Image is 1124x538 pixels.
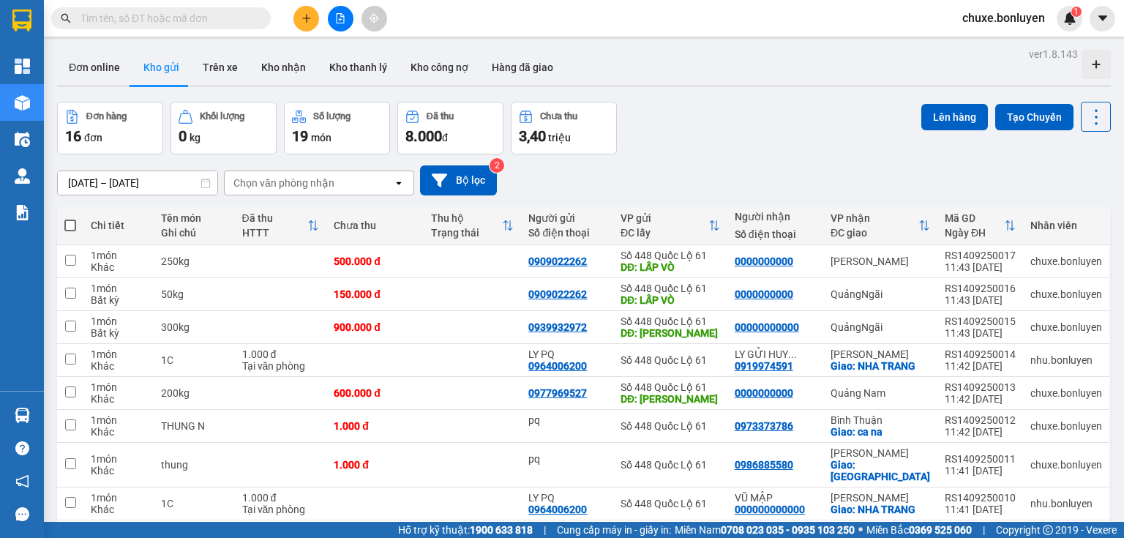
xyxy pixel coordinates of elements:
[242,492,320,504] div: 1.000 đ
[334,459,416,471] div: 1.000 đ
[831,227,918,239] div: ĐC giao
[161,354,228,366] div: 1C
[490,158,504,173] sup: 2
[621,283,720,294] div: Số 448 Quốc Lộ 61
[945,504,1016,515] div: 11:41 [DATE]
[945,492,1016,504] div: RS1409250010
[161,212,228,224] div: Tên món
[945,465,1016,477] div: 11:41 [DATE]
[161,459,228,471] div: thung
[945,414,1016,426] div: RS1409250012
[831,459,930,482] div: Giao: cam ranh
[91,465,146,477] div: Khác
[945,227,1004,239] div: Ngày ĐH
[858,527,863,533] span: ⚪️
[831,492,930,504] div: [PERSON_NAME]
[1090,6,1115,31] button: caret-down
[621,354,720,366] div: Số 448 Quốc Lộ 61
[1071,7,1082,17] sup: 1
[831,321,930,333] div: QuảngNgãi
[1030,255,1102,267] div: chuxe.bonluyen
[171,102,277,154] button: Khối lượng0kg
[369,13,379,23] span: aim
[528,255,587,267] div: 0909022262
[945,250,1016,261] div: RS1409250017
[921,104,988,130] button: Lên hàng
[334,387,416,399] div: 600.000 đ
[292,127,308,145] span: 19
[334,420,416,432] div: 1.000 đ
[544,522,546,538] span: |
[621,212,708,224] div: VP gửi
[311,132,331,143] span: món
[1074,7,1079,17] span: 1
[519,127,546,145] span: 3,40
[393,177,405,189] svg: open
[528,212,606,224] div: Người gửi
[15,59,30,74] img: dashboard-icon
[1030,459,1102,471] div: chuxe.bonluyen
[528,227,606,239] div: Số điện thoại
[91,381,146,393] div: 1 món
[58,171,217,195] input: Select a date range.
[1043,525,1053,535] span: copyright
[621,393,720,405] div: DĐ: LAI VUNG
[328,6,353,31] button: file-add
[945,360,1016,372] div: 11:42 [DATE]
[831,212,918,224] div: VP nhận
[334,220,416,231] div: Chưa thu
[557,522,671,538] span: Cung cấp máy in - giấy in:
[161,288,228,300] div: 50kg
[621,315,720,327] div: Số 448 Quốc Lộ 61
[735,228,816,240] div: Số điện thoại
[675,522,855,538] span: Miền Nam
[735,459,793,471] div: 0986885580
[945,261,1016,273] div: 11:43 [DATE]
[293,6,319,31] button: plus
[442,132,448,143] span: đ
[945,283,1016,294] div: RS1409250016
[548,132,571,143] span: triệu
[823,206,937,245] th: Toggle SortBy
[621,327,720,339] div: DĐ: lai vung
[735,492,816,504] div: VŨ MẬP
[945,453,1016,465] div: RS1409250011
[242,504,320,515] div: Tại văn phòng
[528,504,587,515] div: 0964006200
[15,132,30,147] img: warehouse-icon
[621,420,720,432] div: Số 448 Quốc Lộ 61
[831,348,930,360] div: [PERSON_NAME]
[735,387,793,399] div: 0000000000
[831,426,930,438] div: Giao: ca na
[91,393,146,405] div: Khác
[397,102,503,154] button: Đã thu8.000đ
[735,255,793,267] div: 0000000000
[528,387,587,399] div: 0977969527
[91,294,146,306] div: Bất kỳ
[1063,12,1076,25] img: icon-new-feature
[91,414,146,426] div: 1 món
[511,102,617,154] button: Chưa thu3,40 triệu
[1030,498,1102,509] div: nhu.bonluyen
[15,95,30,111] img: warehouse-icon
[61,13,71,23] span: search
[621,294,720,306] div: DĐ: LẤP VÒ
[528,321,587,333] div: 0939932972
[431,212,502,224] div: Thu hộ
[420,165,497,195] button: Bộ lọc
[721,524,855,536] strong: 0708 023 035 - 0935 103 250
[951,9,1057,27] span: chuxe.bonluyen
[334,288,416,300] div: 150.000 đ
[361,6,387,31] button: aim
[945,327,1016,339] div: 11:43 [DATE]
[15,205,30,220] img: solution-icon
[1029,46,1078,62] div: ver 1.8.143
[1082,50,1111,79] div: Tạo kho hàng mới
[945,348,1016,360] div: RS1409250014
[528,360,587,372] div: 0964006200
[334,255,416,267] div: 500.000 đ
[528,348,606,360] div: LY PQ
[945,294,1016,306] div: 11:43 [DATE]
[335,13,345,23] span: file-add
[1030,220,1102,231] div: Nhân viên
